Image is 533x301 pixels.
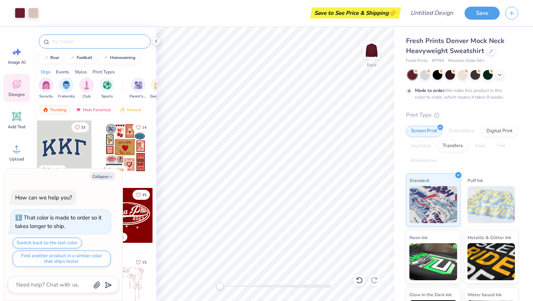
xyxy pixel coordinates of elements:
[465,7,500,20] button: Save
[389,8,397,17] span: 👉
[130,94,147,99] span: Parent's Weekend
[71,122,89,132] button: Like
[406,58,428,64] span: Fresh Prints
[100,77,114,99] button: filter button
[482,126,517,137] div: Digital Print
[406,36,504,55] span: Fresh Prints Denver Mock Neck Heavyweight Sweatshirt
[406,155,442,166] div: Rhinestones
[438,140,467,152] div: Transfers
[409,176,429,184] span: Standard
[444,126,479,137] div: Embroidery
[43,56,49,60] img: trend_line.gif
[8,59,26,65] span: Image AI
[406,111,518,119] div: Print Type
[409,186,457,223] img: Standard
[62,81,70,89] img: Fraternity Image
[8,124,26,130] span: Add Text
[98,52,139,63] button: homecoming
[76,107,81,112] img: most_fav.gif
[13,251,111,267] button: Find another product in a similar color that ships faster
[312,7,399,19] div: Save to See Price & Shipping
[493,140,510,152] div: Foil
[9,92,25,97] span: Designs
[108,167,124,172] div: Trending
[43,107,48,112] img: trending.gif
[150,94,167,99] span: Game Day
[142,193,147,197] span: 45
[58,77,75,99] div: filter for Fraternity
[467,243,515,280] img: Metallic & Glitter Ink
[100,77,114,99] div: filter for Sports
[142,261,147,264] span: 15
[13,238,82,248] button: Switch back to the last color
[467,176,483,184] span: Puff Ink
[83,94,91,99] span: Club
[367,62,376,68] div: Back
[415,87,446,93] strong: Made to order:
[103,56,108,60] img: trend_line.gif
[364,43,379,58] img: Back
[75,69,87,75] div: Styles
[93,69,115,75] div: Print Types
[432,58,444,64] span: # FP94
[150,77,167,99] div: filter for Game Day
[58,77,75,99] button: filter button
[15,214,101,230] div: That color is made to order so it takes longer to ship.
[9,156,24,162] span: Upload
[42,81,50,89] img: Sorority Image
[69,56,75,60] img: trend_line.gif
[15,194,72,201] div: How can we help you?
[51,38,146,45] input: Try "Alpha"
[130,77,147,99] div: filter for Parent's Weekend
[79,77,94,99] button: filter button
[101,94,113,99] span: Sports
[81,126,86,129] span: 33
[409,243,457,280] img: Neon Ink
[133,122,150,132] button: Like
[56,69,69,75] div: Events
[409,234,428,241] span: Neon Ink
[467,291,502,298] span: Water based Ink
[39,52,63,63] button: bear
[38,77,53,99] div: filter for Sorority
[39,105,70,114] div: Trending
[72,105,114,114] div: Most Favorited
[150,77,167,99] button: filter button
[103,81,111,89] img: Sports Image
[65,52,96,63] button: football
[133,257,150,267] button: Like
[77,56,93,60] div: football
[47,167,63,172] div: Trending
[405,6,459,20] input: Untitled Design
[154,81,163,89] img: Game Day Image
[415,87,506,100] div: We make this product in this color to order, which means it takes 8 weeks.
[41,69,50,75] div: Orgs
[406,140,436,152] div: Applique
[58,94,75,99] span: Fraternity
[133,190,150,200] button: Like
[467,234,511,241] span: Metallic & Glitter Ink
[130,77,147,99] button: filter button
[83,81,91,89] img: Club Image
[409,291,452,298] span: Glow in the Dark Ink
[50,56,59,60] div: bear
[467,186,515,223] img: Puff Ink
[448,58,485,64] span: Minimum Order: 50 +
[134,81,143,89] img: Parent's Weekend Image
[39,94,53,99] span: Sorority
[406,126,442,137] div: Screen Print
[38,77,53,99] button: filter button
[120,107,125,112] img: newest.gif
[142,126,147,129] span: 14
[90,172,115,180] button: Collapse
[216,282,224,290] div: Accessibility label
[79,77,94,99] div: filter for Club
[470,140,490,152] div: Vinyl
[110,56,135,60] div: homecoming
[116,105,144,114] div: Newest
